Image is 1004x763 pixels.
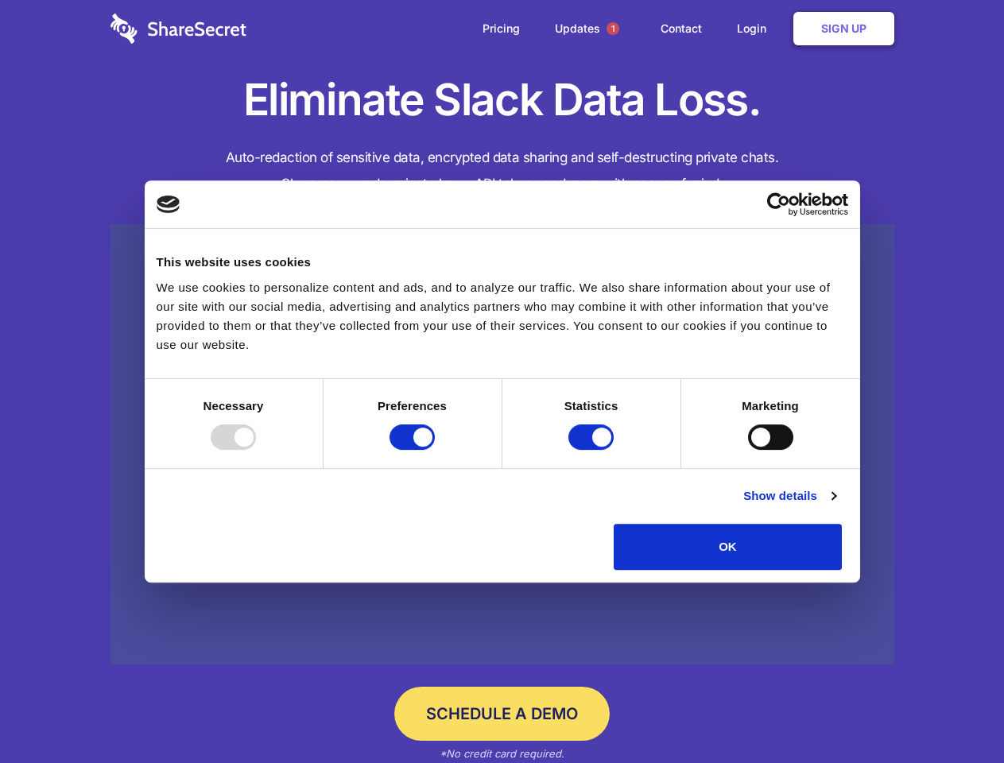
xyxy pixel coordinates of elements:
em: *No credit card required. [440,747,564,760]
img: logo-wordmark-white-trans-d4663122ce5f474addd5e946df7df03e33cb6a1c49d2221995e7729f52c070b2.svg [110,14,246,44]
h4: Auto-redaction of sensitive data, encrypted data sharing and self-destructing private chats. Shar... [110,145,894,197]
strong: Marketing [742,399,799,412]
strong: Necessary [204,399,264,412]
a: Pricing [467,4,536,53]
a: Login [721,4,790,53]
a: Wistia video thumbnail [110,224,894,665]
a: Show details [743,486,835,505]
img: logo [157,196,180,213]
div: This website uses cookies [157,253,848,272]
h1: Eliminate Slack Data Loss. [110,72,894,129]
a: Usercentrics Cookiebot - opens in a new window [709,192,848,216]
span: 1 [607,22,619,35]
a: Schedule a Demo [394,687,610,741]
strong: Statistics [564,399,618,412]
strong: Preferences [378,399,447,412]
div: We use cookies to personalize content and ads, and to analyze our traffic. We also share informat... [157,278,848,354]
button: OK [614,524,842,570]
a: Contact [645,4,718,53]
a: Sign Up [793,12,894,45]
